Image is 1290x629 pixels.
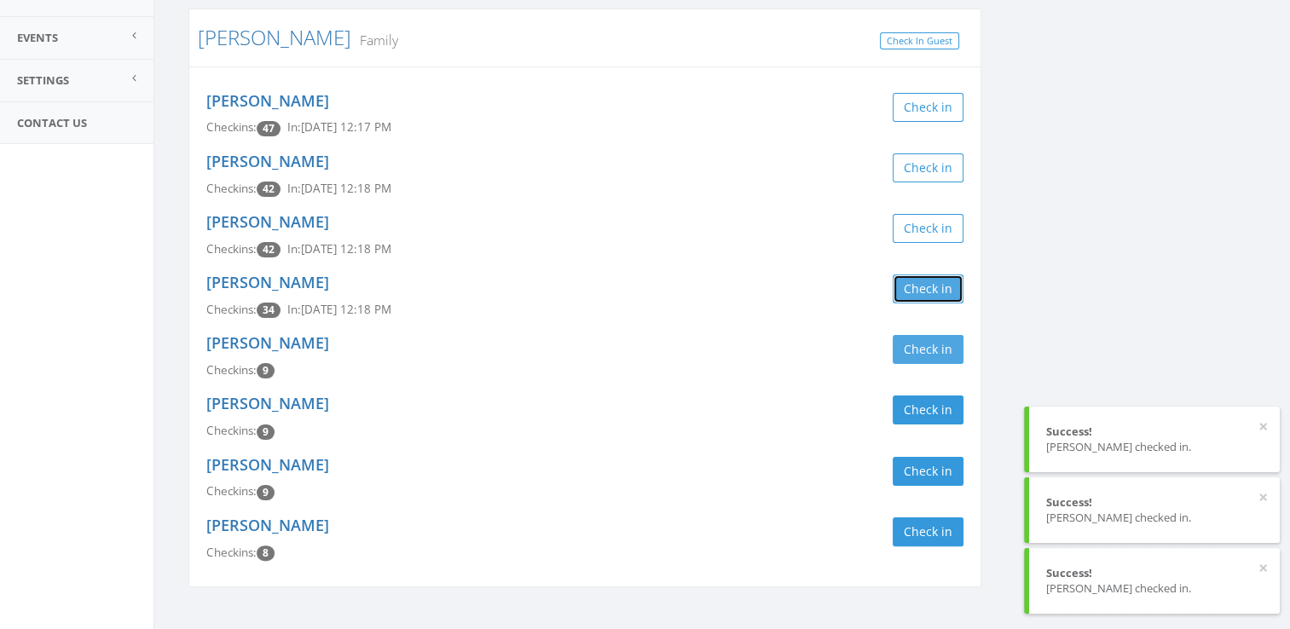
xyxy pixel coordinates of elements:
a: [PERSON_NAME] [198,23,351,51]
a: Check In Guest [880,32,959,50]
span: In: [DATE] 12:18 PM [287,181,391,196]
button: Check in [893,93,963,122]
span: In: [DATE] 12:17 PM [287,119,391,135]
span: Checkin count [257,121,281,136]
span: In: [DATE] 12:18 PM [287,302,391,317]
button: × [1258,489,1268,506]
span: Contact Us [17,115,87,130]
a: [PERSON_NAME] [206,332,329,353]
button: Check in [893,517,963,546]
span: Checkin count [257,485,275,500]
a: [PERSON_NAME] [206,151,329,171]
div: [PERSON_NAME] checked in. [1046,580,1263,597]
div: Success! [1046,494,1263,511]
span: Settings [17,72,69,88]
span: Checkins: [206,181,257,196]
span: Checkin count [257,363,275,378]
a: [PERSON_NAME] [206,393,329,413]
span: Checkin count [257,182,281,197]
button: Check in [893,395,963,424]
button: × [1258,560,1268,577]
span: Checkin count [257,424,275,440]
a: [PERSON_NAME] [206,515,329,535]
div: Success! [1046,424,1263,440]
a: [PERSON_NAME] [206,90,329,111]
span: Checkins: [206,362,257,378]
a: [PERSON_NAME] [206,272,329,292]
span: Checkins: [206,302,257,317]
span: Checkins: [206,423,257,438]
button: × [1258,418,1268,436]
span: Checkin count [257,545,275,561]
span: Checkins: [206,545,257,560]
span: Events [17,30,58,45]
button: Check in [893,335,963,364]
div: [PERSON_NAME] checked in. [1046,510,1263,526]
span: Checkins: [206,119,257,135]
button: Check in [893,274,963,303]
button: Check in [893,153,963,182]
button: Check in [893,457,963,486]
span: Checkin count [257,242,281,257]
span: In: [DATE] 12:18 PM [287,241,391,257]
span: Checkin count [257,303,281,318]
div: Success! [1046,565,1263,581]
button: Check in [893,214,963,243]
span: Checkins: [206,241,257,257]
span: Checkins: [206,483,257,499]
a: [PERSON_NAME] [206,454,329,475]
div: [PERSON_NAME] checked in. [1046,439,1263,455]
small: Family [351,31,398,49]
a: [PERSON_NAME] [206,211,329,232]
